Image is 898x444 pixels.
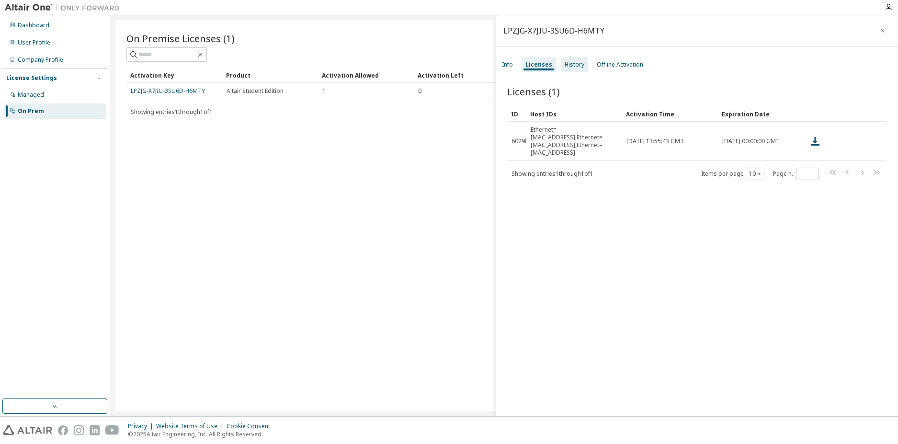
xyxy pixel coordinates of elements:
div: User Profile [18,39,50,46]
span: Altair Student Edition [227,87,284,95]
div: Website Terms of Use [156,422,227,430]
div: Company Profile [18,56,63,64]
span: Page n. [773,168,819,180]
img: youtube.svg [105,425,119,435]
div: Offline Activation [597,61,643,68]
button: 10 [749,170,762,178]
div: Product [226,68,314,83]
img: altair_logo.svg [3,425,52,435]
div: Cookie Consent [227,422,276,430]
span: 0 [418,87,421,95]
div: Privacy [128,422,156,430]
span: [DATE] 13:55:43 GMT [626,137,684,145]
div: License Settings [6,74,57,82]
div: Dashboard [18,22,49,29]
div: Managed [18,91,44,99]
span: Showing entries 1 through 1 of 1 [512,170,593,178]
span: Showing entries 1 through 1 of 1 [131,108,213,116]
div: Activation Left [418,68,506,83]
div: Host IDs [530,106,618,122]
span: On Premise Licenses (1) [126,32,235,45]
div: On Prem [18,107,44,115]
div: Activation Time [626,106,714,122]
div: Activation Key [130,68,218,83]
span: Items per page [701,168,764,180]
div: History [565,61,584,68]
img: instagram.svg [74,425,84,435]
span: Licenses (1) [507,85,560,98]
span: [DATE] 00:00:00 GMT [722,137,780,145]
span: 1 [322,87,326,95]
p: © 2025 Altair Engineering, Inc. All Rights Reserved. [128,430,276,438]
div: Activation Allowed [322,68,410,83]
img: Altair One [5,3,125,12]
span: 60298 [512,137,528,145]
div: Ethernet=7478272356F8,Ethernet=68545AC84B23,Ethernet=68545AC84B27 [531,126,618,157]
div: LPZJG-X7JIU-3SU6D-H6MTY [503,27,604,34]
div: Licenses [525,61,552,68]
div: Info [502,61,513,68]
a: LPZJG-X7JIU-3SU6D-H6MTY [131,87,205,95]
div: Expiration Date [722,106,801,122]
img: facebook.svg [58,425,68,435]
div: ID [511,106,523,122]
img: linkedin.svg [90,425,100,435]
